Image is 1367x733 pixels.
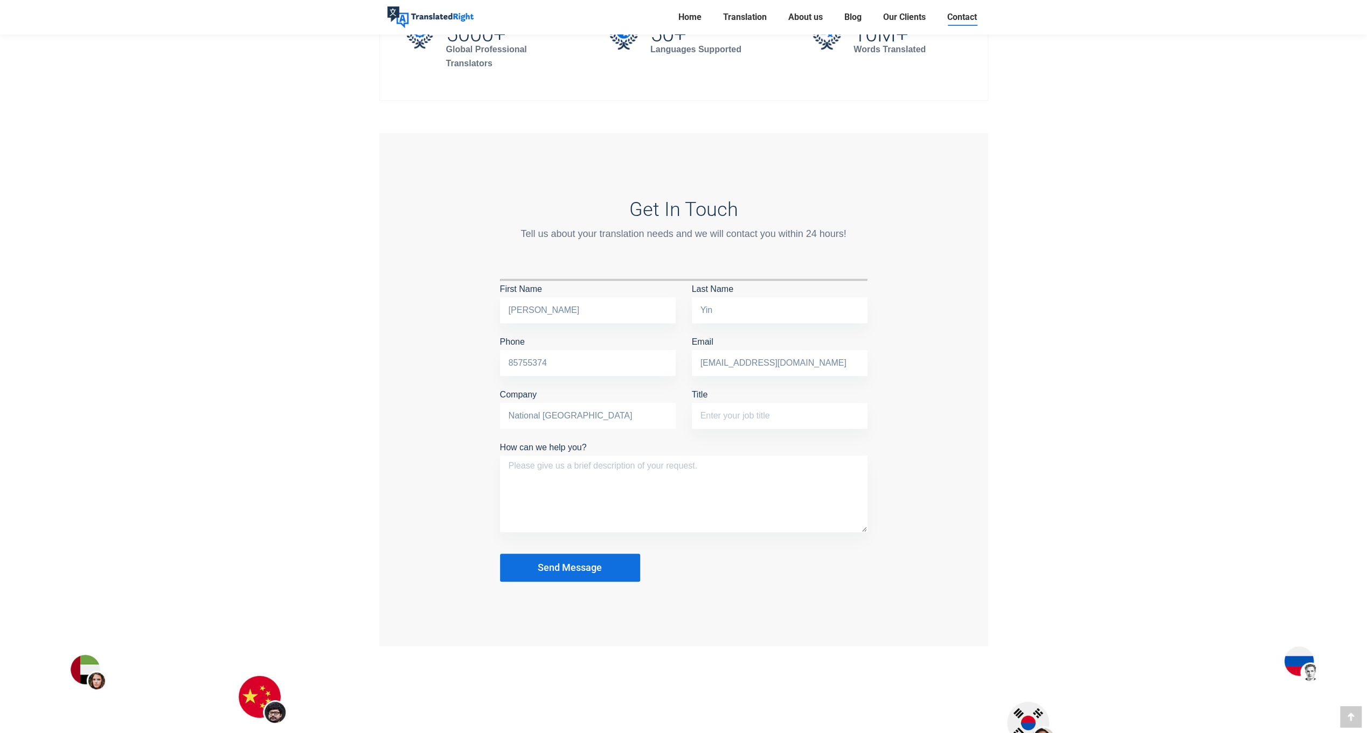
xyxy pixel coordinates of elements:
[406,24,434,48] img: 5000+
[883,12,926,23] span: Our Clients
[880,10,929,25] a: Our Clients
[446,26,554,43] h2: 5000+
[609,24,639,50] img: 50+
[812,24,842,50] img: 10M+
[692,284,868,315] label: Last Name
[844,12,862,23] span: Blog
[500,403,676,429] input: Company
[788,12,823,23] span: About us
[500,279,868,582] form: Contact form
[650,45,741,54] strong: Languages Supported
[500,443,868,468] label: How can we help you?
[692,297,868,323] input: Last Name
[944,10,980,25] a: Contact
[500,456,868,532] textarea: How can we help you?
[500,226,868,241] div: Tell us about your translation needs and we will contact you within 24 hours!
[500,198,868,221] h3: Get In Touch
[446,45,526,68] strong: Global Professional Translators
[387,6,474,28] img: Translated Right
[692,390,868,420] label: Title
[947,12,977,23] span: Contact
[785,10,826,25] a: About us
[692,403,868,429] input: Title
[500,284,676,315] label: First Name
[723,12,767,23] span: Translation
[692,337,868,367] label: Email
[692,350,868,376] input: Email
[500,297,676,323] input: First Name
[841,10,865,25] a: Blog
[538,562,602,573] span: Send Message
[500,390,676,420] label: Company
[853,26,926,43] h2: 10M+
[678,12,702,23] span: Home
[500,337,676,367] label: Phone
[500,554,640,582] button: Send Message
[650,26,741,43] h2: 50+
[500,350,676,376] input: Phone
[720,10,770,25] a: Translation
[853,45,926,54] strong: Words Translated
[675,10,705,25] a: Home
